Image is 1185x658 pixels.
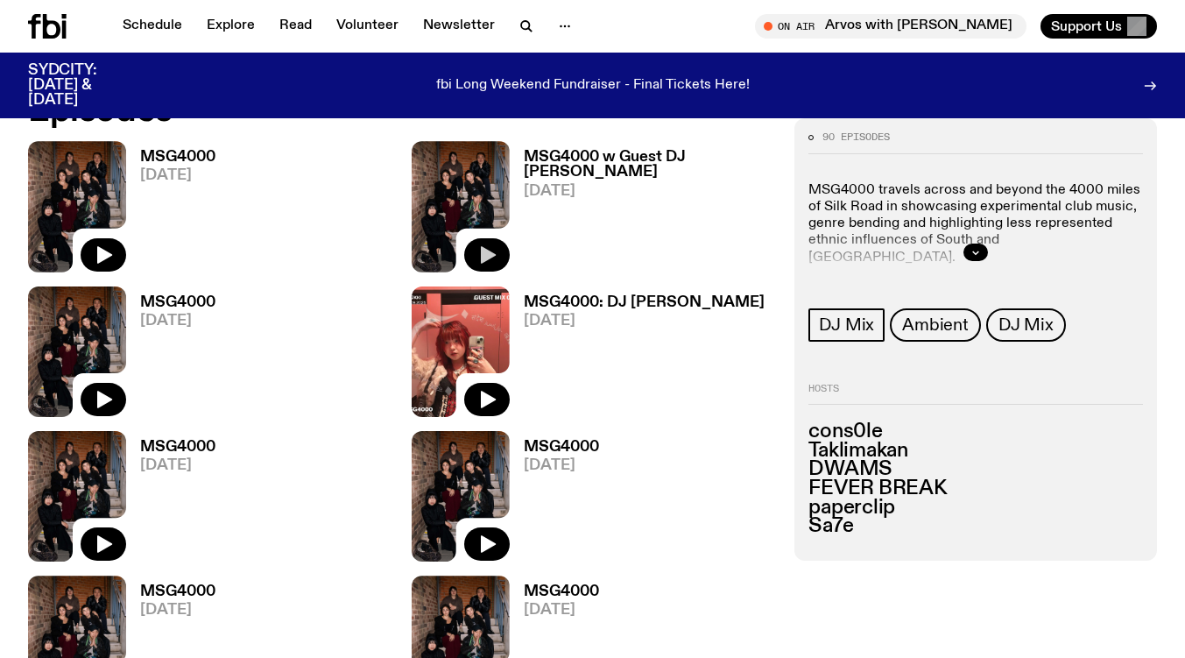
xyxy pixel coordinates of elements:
h3: MSG4000 [140,584,215,599]
span: [DATE] [524,314,765,329]
h3: Sa7e [808,517,1143,536]
span: [DATE] [140,458,215,473]
span: 90 episodes [822,132,890,142]
a: Volunteer [326,14,409,39]
h3: DWAMS [808,460,1143,479]
a: Explore [196,14,265,39]
span: [DATE] [524,458,599,473]
p: MSG4000 travels across and beyond the 4000 miles of Silk Road in showcasing experimental club mus... [808,182,1143,266]
h3: MSG4000 [524,440,599,455]
span: [DATE] [524,184,774,199]
h3: FEVER BREAK [808,479,1143,499]
h3: MSG4000 [140,295,215,310]
a: Newsletter [413,14,505,39]
a: DJ Mix [808,308,885,342]
span: [DATE] [140,168,215,183]
h3: MSG4000 [524,584,599,599]
button: On AirArvos with [PERSON_NAME] [755,14,1026,39]
span: [DATE] [140,314,215,329]
span: [DATE] [524,603,599,618]
a: Read [269,14,322,39]
span: Support Us [1051,18,1122,34]
span: Ambient [902,315,969,335]
a: MSG4000[DATE] [126,440,215,562]
a: Ambient [890,308,981,342]
h3: MSG4000: DJ [PERSON_NAME] [524,295,765,310]
a: MSG4000[DATE] [510,440,599,562]
span: DJ Mix [998,315,1054,335]
span: [DATE] [140,603,215,618]
h3: MSG4000 [140,150,215,165]
a: DJ Mix [986,308,1066,342]
a: MSG4000[DATE] [126,295,215,417]
h3: MSG4000 [140,440,215,455]
h2: Episodes [28,96,773,127]
a: MSG4000[DATE] [126,150,215,272]
a: MSG4000 w Guest DJ [PERSON_NAME][DATE] [510,150,774,272]
h3: paperclip [808,498,1143,517]
a: MSG4000: DJ [PERSON_NAME][DATE] [510,295,765,417]
h3: SYDCITY: [DATE] & [DATE] [28,63,140,108]
h3: cons0le [808,422,1143,442]
span: DJ Mix [819,315,874,335]
button: Support Us [1040,14,1157,39]
a: Schedule [112,14,193,39]
h2: Hosts [808,384,1143,405]
h3: MSG4000 w Guest DJ [PERSON_NAME] [524,150,774,180]
h3: Taklimakan [808,442,1143,461]
p: fbi Long Weekend Fundraiser - Final Tickets Here! [436,78,750,94]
